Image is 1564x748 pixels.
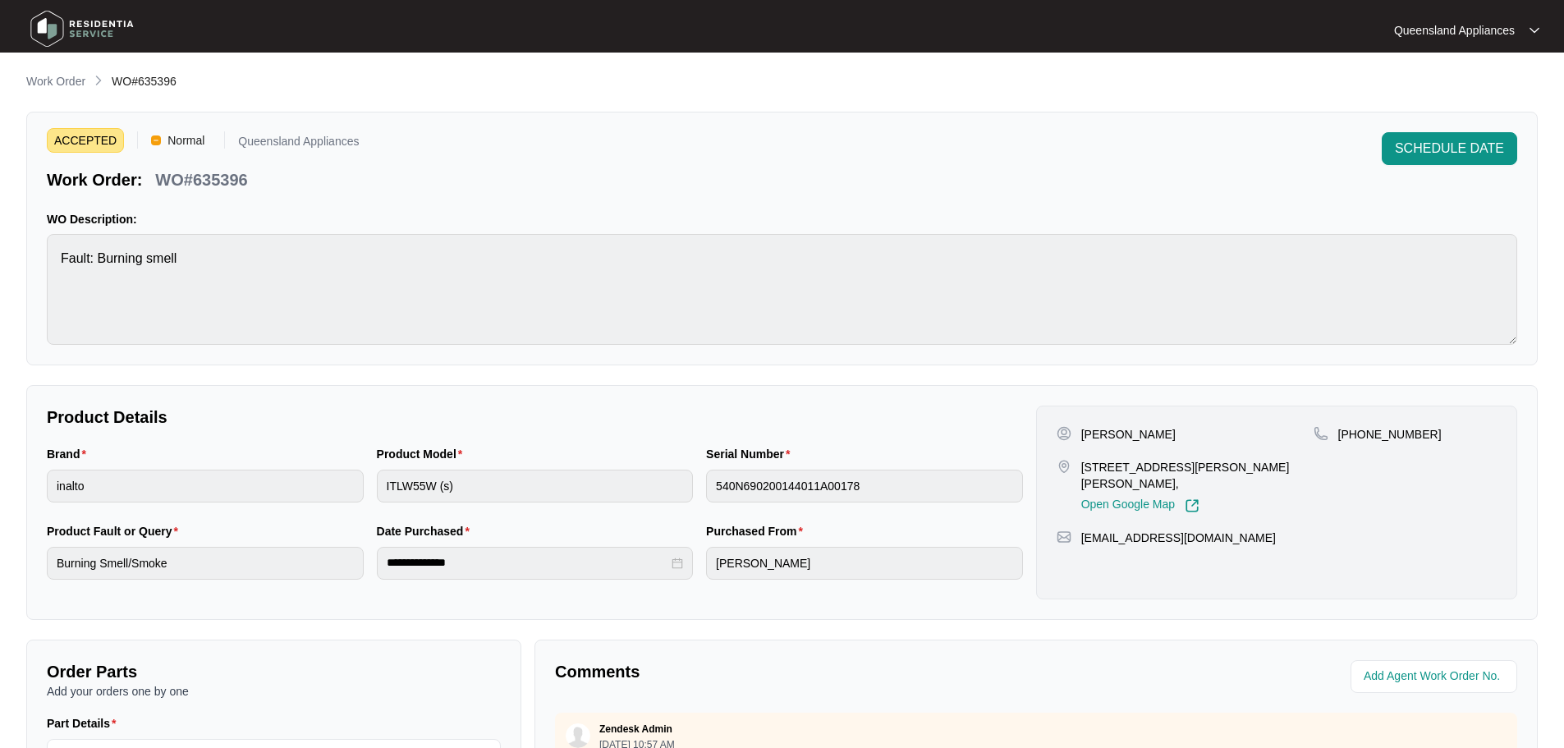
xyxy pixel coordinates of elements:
[47,715,123,732] label: Part Details
[47,446,93,462] label: Brand
[1057,530,1071,544] img: map-pin
[706,446,796,462] label: Serial Number
[1338,426,1442,443] p: [PHONE_NUMBER]
[1364,667,1507,686] input: Add Agent Work Order No.
[1081,459,1314,492] p: [STREET_ADDRESS][PERSON_NAME][PERSON_NAME],
[377,446,470,462] label: Product Model
[161,128,211,153] span: Normal
[47,470,364,502] input: Brand
[23,73,89,91] a: Work Order
[706,470,1023,502] input: Serial Number
[706,523,810,539] label: Purchased From
[555,660,1025,683] p: Comments
[706,547,1023,580] input: Purchased From
[92,74,105,87] img: chevron-right
[47,547,364,580] input: Product Fault or Query
[599,723,672,736] p: Zendesk Admin
[47,406,1023,429] p: Product Details
[47,683,501,700] p: Add your orders one by one
[1314,426,1328,441] img: map-pin
[566,723,590,748] img: user.svg
[26,73,85,89] p: Work Order
[47,660,501,683] p: Order Parts
[238,135,359,153] p: Queensland Appliances
[377,523,476,539] label: Date Purchased
[47,523,185,539] label: Product Fault or Query
[1081,426,1176,443] p: [PERSON_NAME]
[47,168,142,191] p: Work Order:
[25,4,140,53] img: residentia service logo
[151,135,161,145] img: Vercel Logo
[112,75,177,88] span: WO#635396
[47,234,1517,345] textarea: Fault: Burning smell
[1057,459,1071,474] img: map-pin
[1081,498,1199,513] a: Open Google Map
[155,168,247,191] p: WO#635396
[1530,26,1539,34] img: dropdown arrow
[1394,22,1515,39] p: Queensland Appliances
[1395,139,1504,158] span: SCHEDULE DATE
[47,128,124,153] span: ACCEPTED
[1382,132,1517,165] button: SCHEDULE DATE
[1057,426,1071,441] img: user-pin
[387,554,669,571] input: Date Purchased
[1081,530,1276,546] p: [EMAIL_ADDRESS][DOMAIN_NAME]
[377,470,694,502] input: Product Model
[1185,498,1199,513] img: Link-External
[47,211,1517,227] p: WO Description:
